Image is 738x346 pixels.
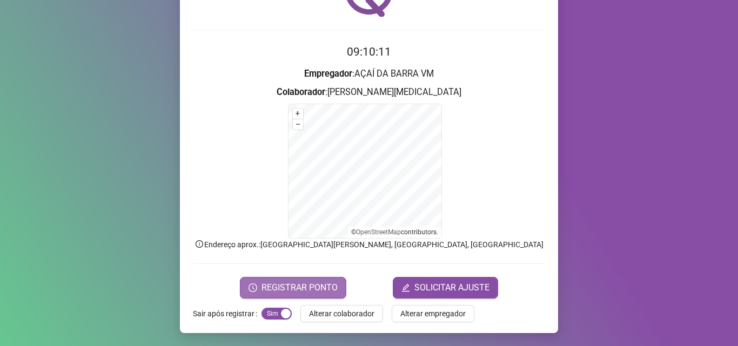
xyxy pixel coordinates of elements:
[193,239,545,250] p: Endereço aprox. : [GEOGRAPHIC_DATA][PERSON_NAME], [GEOGRAPHIC_DATA], [GEOGRAPHIC_DATA]
[414,281,489,294] span: SOLICITAR AJUSTE
[347,45,391,58] time: 09:10:11
[261,281,338,294] span: REGISTRAR PONTO
[393,277,498,298] button: editSOLICITAR AJUSTE
[193,67,545,81] h3: : AÇAÍ DA BARRA VM
[194,239,204,249] span: info-circle
[300,305,383,322] button: Alterar colaborador
[277,87,325,97] strong: Colaborador
[193,85,545,99] h3: : [PERSON_NAME][MEDICAL_DATA]
[351,228,438,236] li: © contributors.
[392,305,474,322] button: Alterar empregador
[193,305,261,322] label: Sair após registrar
[400,308,466,320] span: Alterar empregador
[304,69,352,79] strong: Empregador
[249,283,257,292] span: clock-circle
[293,108,303,119] button: +
[309,308,374,320] span: Alterar colaborador
[293,119,303,130] button: –
[240,277,346,298] button: REGISTRAR PONTO
[401,283,410,292] span: edit
[356,228,401,236] a: OpenStreetMap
